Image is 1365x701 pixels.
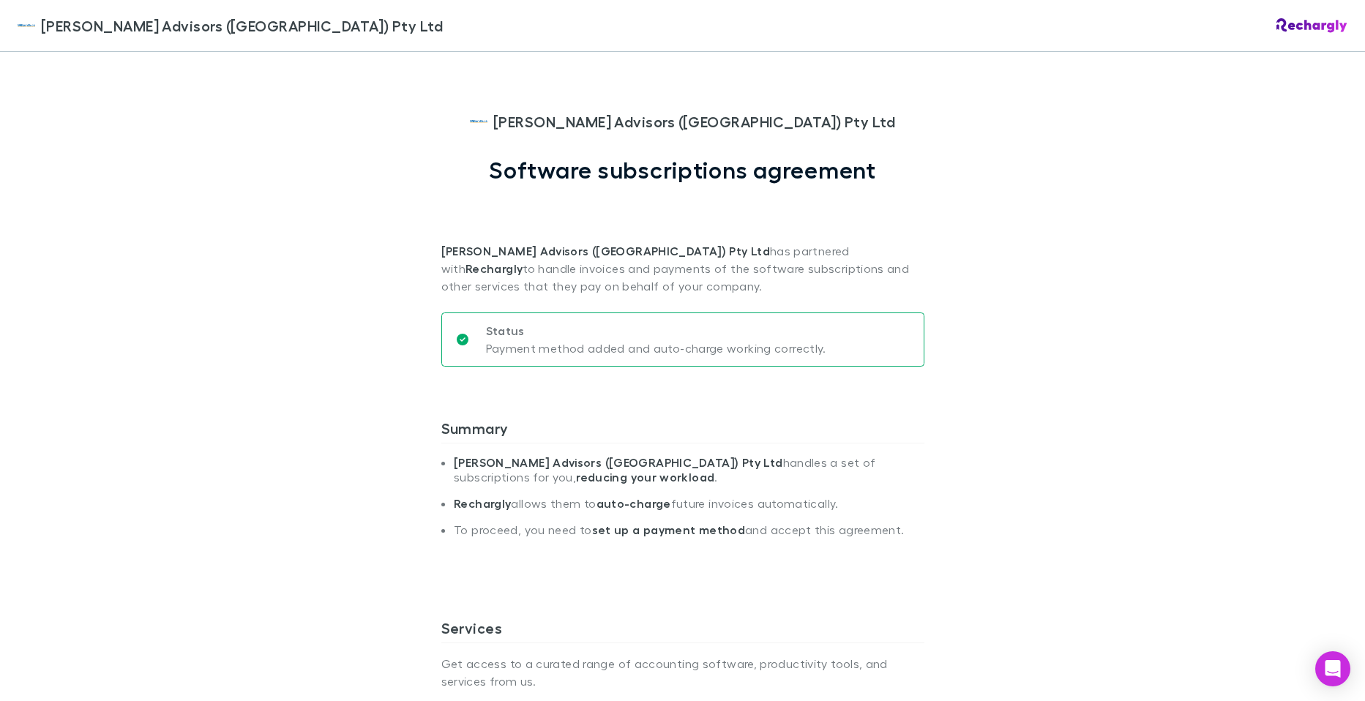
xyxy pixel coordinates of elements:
[489,156,876,184] h1: Software subscriptions agreement
[486,322,826,340] p: Status
[441,244,770,258] strong: [PERSON_NAME] Advisors ([GEOGRAPHIC_DATA]) Pty Ltd
[454,496,924,522] li: allows them to future invoices automatically.
[454,455,782,470] strong: [PERSON_NAME] Advisors ([GEOGRAPHIC_DATA]) Pty Ltd
[1276,18,1347,33] img: Rechargly Logo
[454,455,924,496] li: handles a set of subscriptions for you, .
[493,110,895,132] span: [PERSON_NAME] Advisors ([GEOGRAPHIC_DATA]) Pty Ltd
[486,340,826,357] p: Payment method added and auto-charge working correctly.
[18,17,35,34] img: William Buck Advisors (WA) Pty Ltd's Logo
[465,261,523,276] strong: Rechargly
[576,470,714,484] strong: reducing your workload
[470,113,487,130] img: William Buck Advisors (WA) Pty Ltd's Logo
[41,15,443,37] span: [PERSON_NAME] Advisors ([GEOGRAPHIC_DATA]) Pty Ltd
[454,496,511,511] strong: Rechargly
[592,522,745,537] strong: set up a payment method
[441,419,924,443] h3: Summary
[441,184,924,295] p: has partnered with to handle invoices and payments of the software subscriptions and other servic...
[597,496,671,511] strong: auto-charge
[441,619,924,642] h3: Services
[454,522,924,549] li: To proceed, you need to and accept this agreement.
[1315,651,1350,686] div: Open Intercom Messenger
